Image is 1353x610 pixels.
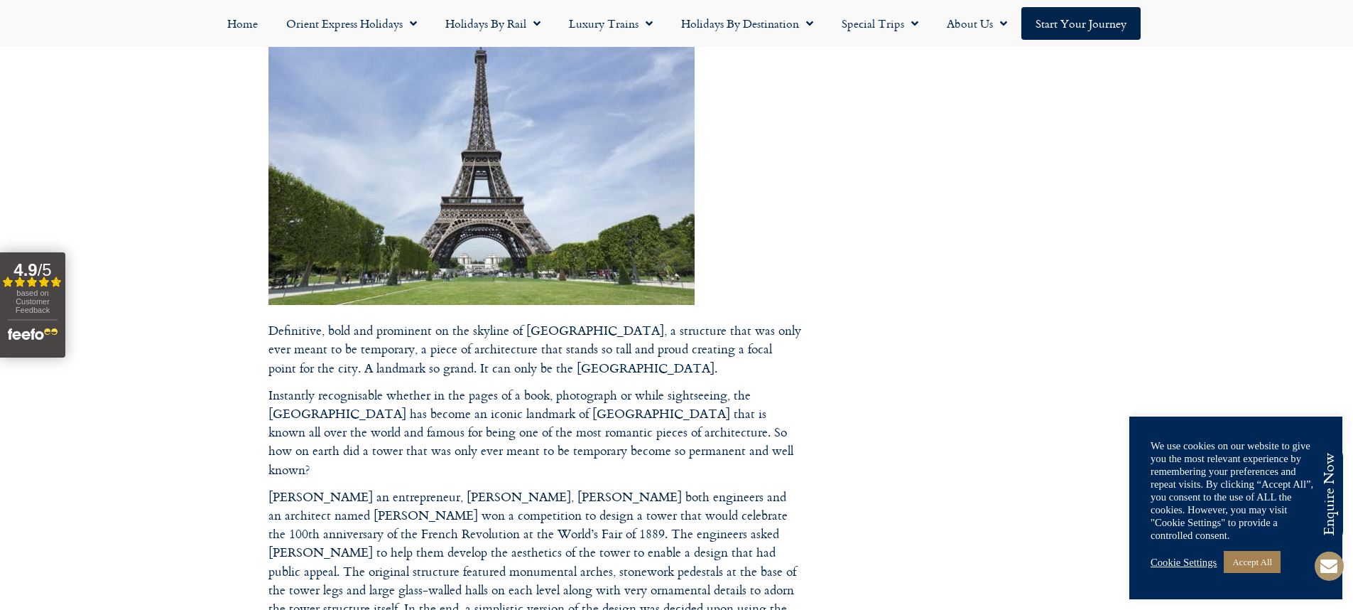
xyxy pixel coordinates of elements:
a: Cookie Settings [1151,556,1217,569]
nav: Menu [7,7,1346,40]
a: Luxury Trains [555,7,667,40]
a: Holidays by Destination [667,7,827,40]
a: About Us [933,7,1021,40]
div: We use cookies on our website to give you the most relevant experience by remembering your prefer... [1151,439,1321,542]
a: Orient Express Holidays [272,7,431,40]
a: Holidays by Rail [431,7,555,40]
a: Accept All [1224,551,1281,573]
a: Start your Journey [1021,7,1141,40]
a: Special Trips [827,7,933,40]
a: Home [213,7,272,40]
